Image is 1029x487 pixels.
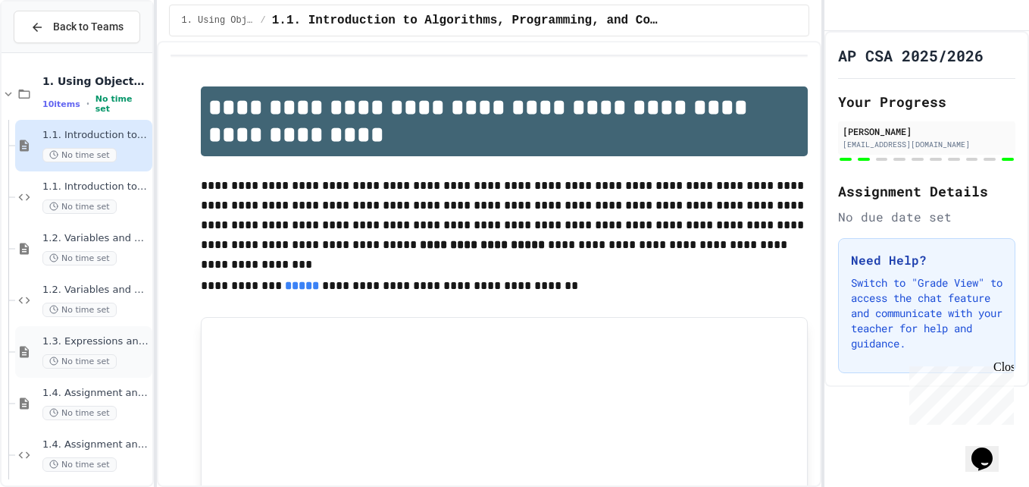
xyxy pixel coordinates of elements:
span: 1. Using Objects and Methods [42,74,149,88]
span: No time set [42,200,117,214]
button: Back to Teams [14,11,140,43]
span: Back to Teams [53,19,124,35]
span: / [261,14,266,27]
h2: Assignment Details [838,181,1015,202]
span: 1.4. Assignment and Input Programming Practice [42,438,149,451]
span: No time set [42,354,117,369]
div: No due date set [838,208,1015,226]
span: No time set [42,406,117,420]
iframe: chat widget [965,426,1014,472]
span: No time set [42,303,117,317]
span: 1.2. Variables and Data Types Programming Practice [42,284,149,297]
span: 1. Using Objects and Methods [182,14,255,27]
span: No time set [42,148,117,162]
span: 1.1. Introduction to Algorithms, Programming, and Compilers Programming Practice [42,181,149,193]
span: • [86,98,89,110]
h3: Need Help? [851,251,1002,269]
span: 10 items [42,99,80,109]
div: [PERSON_NAME] [843,124,1011,138]
p: Switch to "Grade View" to access the chat feature and communicate with your teacher for help and ... [851,275,1002,351]
span: 1.3. Expressions and Output [42,335,149,348]
iframe: chat widget [903,360,1014,425]
h1: AP CSA 2025/2026 [838,45,984,66]
h2: Your Progress [838,91,1015,112]
span: 1.1. Introduction to Algorithms, Programming, and Compilers [272,11,660,30]
div: Chat with us now!Close [6,6,105,96]
span: No time set [42,251,117,265]
span: No time set [42,457,117,472]
span: 1.1. Introduction to Algorithms, Programming, and Compilers [42,129,149,142]
span: 1.4. Assignment and Input [42,387,149,400]
span: No time set [95,94,149,114]
div: [EMAIL_ADDRESS][DOMAIN_NAME] [843,139,1011,150]
span: 1.2. Variables and Data Types [42,232,149,245]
